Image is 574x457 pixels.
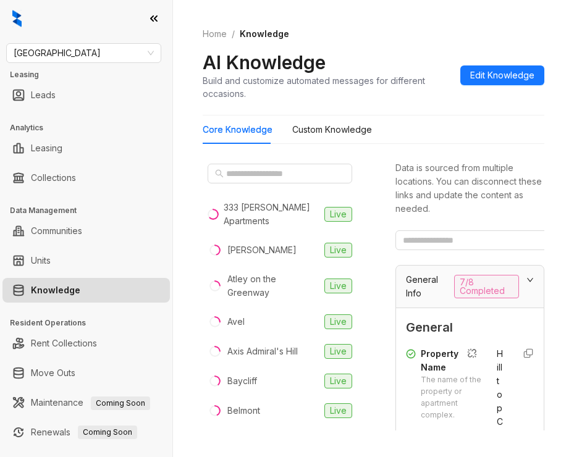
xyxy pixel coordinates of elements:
[395,161,544,216] div: Data is sourced from multiple locations. You can disconnect these links and update the content as...
[227,345,298,358] div: Axis Admiral's Hill
[31,361,75,385] a: Move Outs
[203,51,326,74] h2: AI Knowledge
[2,390,170,415] li: Maintenance
[31,83,56,107] a: Leads
[203,123,272,136] div: Core Knowledge
[2,166,170,190] li: Collections
[10,205,172,216] h3: Data Management
[240,28,289,39] span: Knowledge
[460,65,544,85] button: Edit Knowledge
[31,331,97,356] a: Rent Collections
[78,426,137,439] span: Coming Soon
[324,279,352,293] span: Live
[10,317,172,329] h3: Resident Operations
[10,122,172,133] h3: Analytics
[324,403,352,418] span: Live
[227,272,319,300] div: Atley on the Greenway
[2,219,170,243] li: Communities
[91,396,150,410] span: Coming Soon
[2,136,170,161] li: Leasing
[2,83,170,107] li: Leads
[454,275,519,298] span: 7/8 Completed
[31,136,62,161] a: Leasing
[421,374,482,421] div: The name of the property or apartment complex.
[2,420,170,445] li: Renewals
[324,207,352,222] span: Live
[200,27,229,41] a: Home
[31,420,137,445] a: RenewalsComing Soon
[470,69,534,82] span: Edit Knowledge
[406,273,449,300] span: General Info
[12,10,22,27] img: logo
[227,315,245,329] div: Avel
[227,404,260,417] div: Belmont
[324,314,352,329] span: Live
[406,318,534,337] span: General
[526,276,534,283] span: expanded
[31,248,51,273] a: Units
[2,278,170,303] li: Knowledge
[2,361,170,385] li: Move Outs
[203,74,450,100] div: Build and customize automated messages for different occasions.
[224,201,319,228] div: 333 [PERSON_NAME] Apartments
[232,27,235,41] li: /
[31,166,76,190] a: Collections
[421,347,482,374] div: Property Name
[324,344,352,359] span: Live
[292,123,372,136] div: Custom Knowledge
[227,374,257,388] div: Baycliff
[396,266,544,308] div: General Info7/8 Completed
[215,169,224,178] span: search
[14,44,154,62] span: Fairfield
[31,278,80,303] a: Knowledge
[2,331,170,356] li: Rent Collections
[324,374,352,388] span: Live
[10,69,172,80] h3: Leasing
[227,243,297,257] div: [PERSON_NAME]
[324,243,352,258] span: Live
[2,248,170,273] li: Units
[31,219,82,243] a: Communities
